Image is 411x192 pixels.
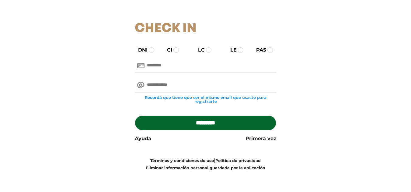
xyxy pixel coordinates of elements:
[225,46,237,54] label: LE
[246,135,276,142] a: Primera vez
[150,158,214,163] a: Términos y condiciones de uso
[135,21,276,36] h1: Check In
[135,96,276,103] small: Recordá que tiene que ser el mismo email que usaste para registrarte
[193,46,205,54] label: LC
[130,157,281,171] div: |
[215,158,261,163] a: Política de privacidad
[162,46,172,54] label: CI
[146,166,265,170] a: Eliminar información personal guardada por la aplicación
[251,46,266,54] label: PAS
[133,46,148,54] label: DNI
[135,135,151,142] a: Ayuda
